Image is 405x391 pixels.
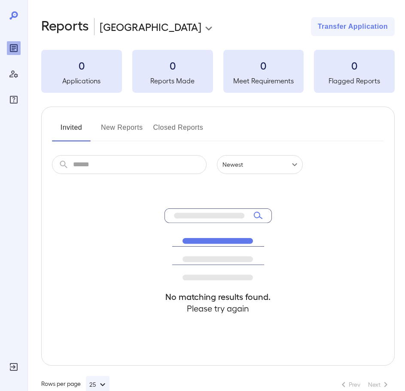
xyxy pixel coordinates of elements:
button: Transfer Application [311,17,395,36]
div: Manage Users [7,67,21,81]
h4: No matching results found. [164,291,272,302]
h2: Reports [41,17,89,36]
h5: Flagged Reports [314,76,395,86]
div: Newest [217,155,303,174]
div: Reports [7,41,21,55]
div: Log Out [7,360,21,374]
h5: Meet Requirements [223,76,304,86]
button: Invited [52,121,91,141]
h3: 0 [132,58,213,72]
h5: Applications [41,76,122,86]
h3: 0 [314,58,395,72]
h3: 0 [223,58,304,72]
h3: 0 [41,58,122,72]
button: Closed Reports [153,121,204,141]
summary: 0Applications0Reports Made0Meet Requirements0Flagged Reports [41,50,395,93]
h5: Reports Made [132,76,213,86]
p: [GEOGRAPHIC_DATA] [100,20,201,34]
div: FAQ [7,93,21,107]
button: New Reports [101,121,143,141]
h4: Please try again [164,302,272,314]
